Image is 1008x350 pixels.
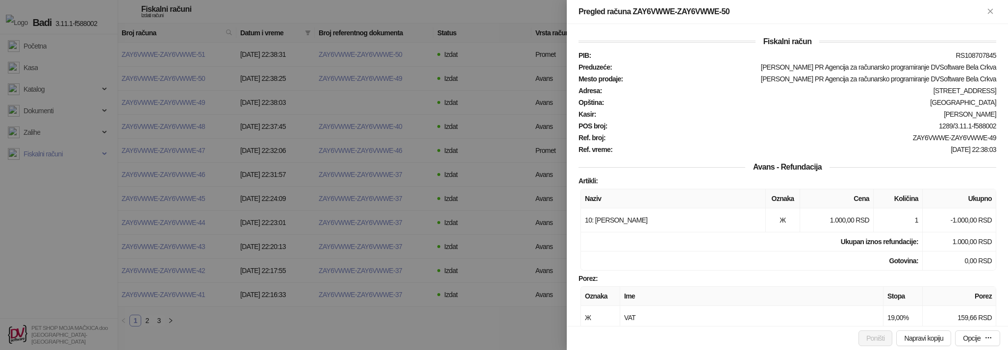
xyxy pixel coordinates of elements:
[745,163,830,171] span: Avans - Refundacija
[896,330,951,346] button: Napravi kopiju
[579,87,602,95] strong: Adresa :
[923,251,996,271] td: 0,00 RSD
[579,122,607,130] strong: POS broj :
[579,75,623,83] strong: Mesto prodaje :
[581,208,766,232] td: 10: [PERSON_NAME]
[800,208,874,232] td: 1.000,00 RSD
[579,110,596,118] strong: Kasir :
[984,6,996,18] button: Zatvori
[858,330,893,346] button: Poništi
[579,6,984,18] div: Pregled računa ZAY6VWWE-ZAY6VWWE-50
[613,63,997,71] div: [PERSON_NAME] PR Agencija za računarsko programiranje DVSoftware Bela Crkva
[581,306,620,330] td: Ж
[841,238,918,246] strong: Ukupan iznos refundacije :
[874,208,923,232] td: 1
[620,306,883,330] td: VAT
[579,177,598,185] strong: Artikli :
[889,257,918,265] strong: Gotovina :
[923,306,996,330] td: 159,66 RSD
[923,208,996,232] td: -1.000,00 RSD
[883,287,923,306] th: Stopa
[579,275,598,282] strong: Porez :
[620,287,883,306] th: Ime
[597,110,997,118] div: [PERSON_NAME]
[624,75,997,83] div: [PERSON_NAME] PR Agencija za računarsko programiranje DVSoftware Bela Crkva
[883,306,923,330] td: 19,00%
[579,63,612,71] strong: Preduzeće :
[766,208,800,232] td: Ж
[904,334,943,342] span: Napravi kopiju
[592,51,997,59] div: RS108707845
[605,99,997,106] div: [GEOGRAPHIC_DATA]
[581,287,620,306] th: Oznaka
[581,189,766,208] th: Naziv
[579,51,591,59] strong: PIB :
[923,287,996,306] th: Porez
[579,146,612,153] strong: Ref. vreme :
[955,330,1000,346] button: Opcije
[606,134,997,142] div: ZAY6VWWE-ZAY6VWWE-49
[800,189,874,208] th: Cena
[608,122,997,130] div: 1289/3.11.1-f588002
[923,232,996,251] td: 1.000,00 RSD
[766,189,800,208] th: Oznaka
[874,189,923,208] th: Količina
[963,334,981,342] div: Opcije
[613,146,997,153] div: [DATE] 22:38:03
[756,37,820,46] span: Fiskalni račun
[579,134,605,142] strong: Ref. broj :
[579,99,604,106] strong: Opština :
[603,87,997,95] div: [STREET_ADDRESS]
[923,189,996,208] th: Ukupno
